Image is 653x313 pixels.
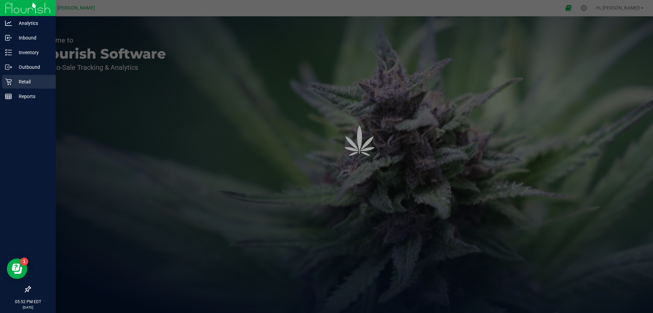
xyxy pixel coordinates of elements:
[3,299,53,305] p: 05:52 PM EDT
[5,78,12,85] inline-svg: Retail
[20,257,28,266] iframe: Resource center unread badge
[5,49,12,56] inline-svg: Inventory
[5,34,12,41] inline-svg: Inbound
[12,78,53,86] p: Retail
[5,93,12,100] inline-svg: Reports
[12,19,53,27] p: Analytics
[5,20,12,27] inline-svg: Analytics
[12,92,53,100] p: Reports
[7,259,27,279] iframe: Resource center
[3,305,53,310] p: [DATE]
[5,64,12,71] inline-svg: Outbound
[12,63,53,71] p: Outbound
[12,48,53,57] p: Inventory
[12,34,53,42] p: Inbound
